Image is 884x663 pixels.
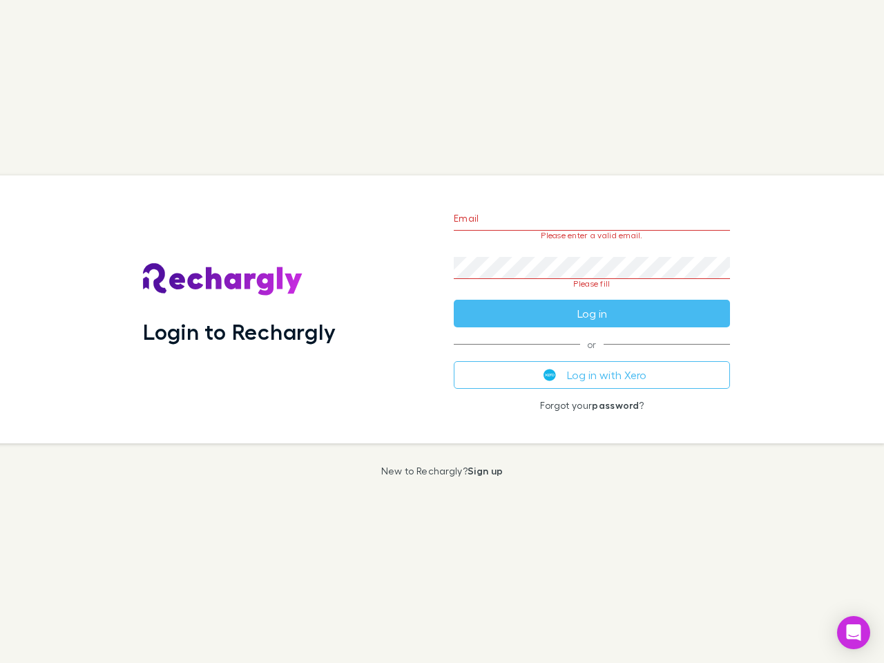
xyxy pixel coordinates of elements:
button: Log in with Xero [454,361,730,389]
span: or [454,344,730,345]
p: Please fill [454,279,730,289]
a: password [592,399,639,411]
p: Forgot your ? [454,400,730,411]
img: Xero's logo [544,369,556,381]
h1: Login to Rechargly [143,318,336,345]
a: Sign up [468,465,503,477]
p: New to Rechargly? [381,465,503,477]
div: Open Intercom Messenger [837,616,870,649]
img: Rechargly's Logo [143,263,303,296]
p: Please enter a valid email. [454,231,730,240]
button: Log in [454,300,730,327]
